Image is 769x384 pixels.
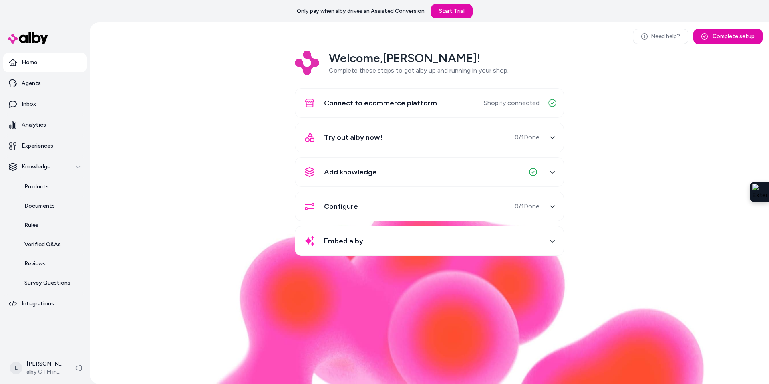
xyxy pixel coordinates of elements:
[324,201,358,212] span: Configure
[300,197,559,216] button: Configure0/1Done
[633,29,688,44] a: Need help?
[3,53,87,72] a: Home
[26,360,62,368] p: [PERSON_NAME]
[24,241,61,249] p: Verified Q&As
[515,133,540,142] span: 0 / 1 Done
[3,115,87,135] a: Analytics
[16,196,87,216] a: Documents
[10,362,22,374] span: L
[16,177,87,196] a: Products
[16,273,87,293] a: Survey Questions
[3,294,87,313] a: Integrations
[297,7,425,15] p: Only pay when alby drives an Assisted Conversion
[329,51,509,66] h2: Welcome, [PERSON_NAME] !
[5,355,69,381] button: L[PERSON_NAME]alby GTM internal
[693,29,763,44] button: Complete setup
[24,260,46,268] p: Reviews
[3,74,87,93] a: Agents
[324,132,382,143] span: Try out alby now!
[22,121,46,129] p: Analytics
[329,67,509,74] span: Complete these steps to get alby up and running in your shop.
[300,162,559,182] button: Add knowledge
[484,98,540,108] span: Shopify connected
[24,183,49,191] p: Products
[295,51,319,75] img: Logo
[16,254,87,273] a: Reviews
[24,221,38,229] p: Rules
[431,4,473,18] a: Start Trial
[16,216,87,235] a: Rules
[3,95,87,114] a: Inbox
[24,279,70,287] p: Survey Questions
[26,368,62,376] span: alby GTM internal
[515,202,540,211] span: 0 / 1 Done
[324,97,437,109] span: Connect to ecommerce platform
[22,100,36,108] p: Inbox
[22,59,37,67] p: Home
[154,193,705,384] img: alby Bubble
[24,202,55,210] p: Documents
[300,128,559,147] button: Try out alby now!0/1Done
[22,142,53,150] p: Experiences
[300,231,559,251] button: Embed alby
[3,157,87,176] button: Knowledge
[16,235,87,254] a: Verified Q&As
[752,184,767,200] img: Extension Icon
[22,300,54,308] p: Integrations
[300,93,559,113] button: Connect to ecommerce platformShopify connected
[324,235,363,247] span: Embed alby
[22,163,50,171] p: Knowledge
[324,166,377,178] span: Add knowledge
[8,32,48,44] img: alby Logo
[3,136,87,156] a: Experiences
[22,79,41,87] p: Agents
